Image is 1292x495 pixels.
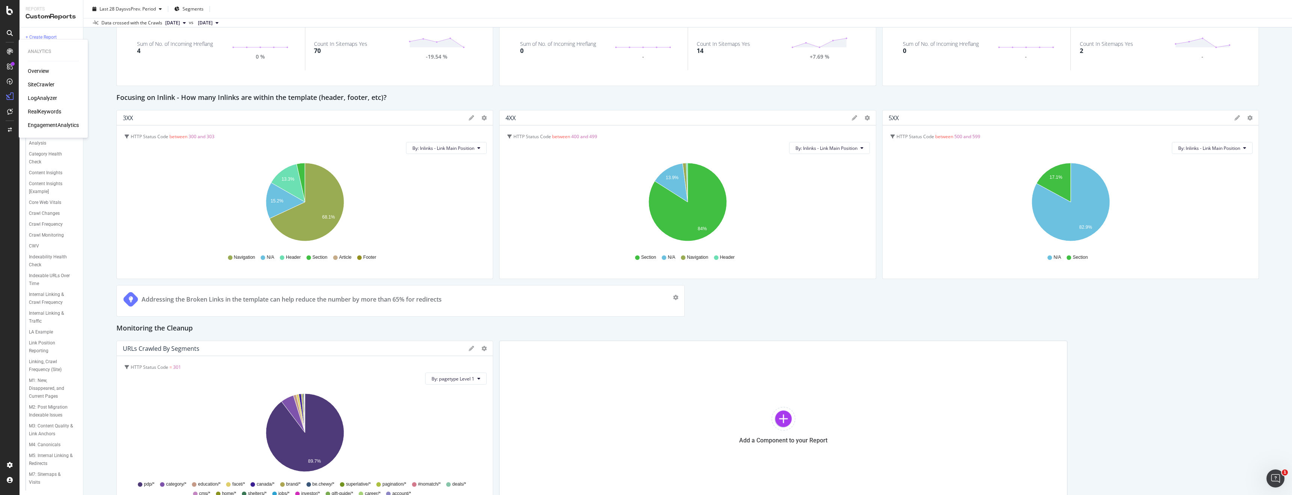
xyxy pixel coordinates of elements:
span: 1 [1282,469,1288,475]
div: -19.54 % [423,54,451,59]
a: LA Example [29,328,78,336]
a: Content Insights [Example] [29,180,78,196]
a: Content Insights [29,169,78,177]
a: SiteCrawler [28,81,54,88]
a: Breadcrumb Analysis [29,131,78,147]
div: Indexability Health Check [29,253,71,269]
a: Category Health Check [29,150,78,166]
div: Sum of No. of Incoming Hreflang [903,41,979,47]
div: Addressing the Broken Links in the template can help reduce the number by more than 65% for redir... [116,285,685,317]
div: Link Position Reporting [29,339,71,355]
div: Breadcrumb Analysis [29,131,71,147]
iframe: Intercom live chat [1266,469,1284,487]
div: - [1012,54,1040,59]
h2: Monitoring the Cleanup [116,323,193,335]
div: 4XX [506,114,516,122]
span: superlative/* [346,481,371,487]
span: Segments [183,6,204,12]
div: Data crossed with the Crawls [101,20,162,26]
button: [DATE] [195,18,222,27]
span: Header [286,254,300,261]
a: Indexability Health Check [29,253,78,269]
div: 5XXgeargearHTTP Status Code between 500 and 599By: Inlinks - Link Main PositionA chart.N/ASection [882,110,1259,279]
button: Last 28 DaysvsPrev. Period [89,3,165,15]
svg: A chart. [506,160,869,247]
div: Monitoring the Cleanup [116,323,1259,335]
span: 2025 Sep. 6th [165,20,180,26]
span: 300 and 303 [189,133,214,140]
a: Internal Linking & Crawl Frequency [29,291,78,306]
svg: A chart. [123,391,487,478]
span: 301 [173,364,181,370]
div: Sum of No. of Incoming Hreflang [137,41,213,47]
span: = [169,364,172,370]
div: Crawl Monitoring [29,231,64,239]
div: 4 [137,47,140,55]
button: By: pagetype Level 1 [425,373,487,385]
div: Addressing the Broken Links in the template can help reduce the number by more than 65% for redir... [142,295,442,304]
div: 0 [903,47,906,55]
span: brand/* [286,481,301,487]
div: Internal Linking & Traffic [29,309,71,325]
button: By: Inlinks - Link Main Position [406,142,487,154]
a: LogAnalyzer [28,94,57,102]
text: 68.1% [322,214,335,220]
div: 4XXgeargearHTTP Status Code between 400 and 499By: Inlinks - Link Main PositionA chart.SectionN/A... [499,110,876,279]
div: Content Insights [29,169,62,177]
span: HTTP Status Code [897,133,934,140]
div: gear [481,115,487,121]
span: between [169,133,187,140]
div: 0 % [246,54,275,59]
span: Section [312,254,328,261]
span: between [935,133,953,140]
span: Header [720,254,735,261]
button: [DATE] [162,18,189,27]
div: Internal Linking & Crawl Frequency [29,291,73,306]
span: education/* [198,481,220,487]
a: Link Position Reporting [29,339,78,355]
a: Core Web Vitals [29,199,78,207]
div: 70 [314,47,321,55]
div: Sum of No. of Incoming Hreflang [520,41,596,47]
svg: A chart. [889,160,1253,247]
span: N/A [267,254,274,261]
a: Crawl Changes [29,210,78,217]
div: M2: Post Migration Indexable Issues [29,403,73,419]
a: M5: Internal Linking & Redirects [29,452,78,468]
div: M5: Internal Linking & Redirects [29,452,72,468]
button: By: Inlinks - Link Main Position [789,142,870,154]
div: Linking, Crawl Frequency (Site) [29,358,72,374]
div: Count In Sitemaps Yes [697,41,750,47]
text: 17.1% [1049,175,1062,180]
div: M4: Canonicals [29,441,60,449]
a: M1: New, Disappeared, and Current Pages [29,377,78,400]
div: LA Example [29,328,53,336]
div: CustomReports [26,12,77,21]
a: Linking, Crawl Frequency (Site) [29,358,78,374]
span: Footer [363,254,376,261]
a: M7: Sitemaps & Visits [29,471,78,486]
div: 0 [520,47,524,55]
span: By: pagetype Level 1 [432,376,474,382]
div: Add a Component to your Report [739,437,827,444]
div: M7: Sitemaps & Visits [29,471,71,486]
div: Analytics [28,48,79,55]
span: pdp/* [144,481,154,487]
div: 5XX [889,114,899,122]
div: Reports [26,6,77,12]
span: HTTP Status Code [513,133,551,140]
span: pagination/* [382,481,406,487]
div: 3XXgeargearHTTP Status Code between 300 and 303By: Inlinks - Link Main PositionA chart.Navigation... [116,110,493,279]
span: 500 and 599 [954,133,980,140]
a: Crawl Monitoring [29,231,78,239]
a: M3: Content Quality & Link Anchors [29,422,78,438]
div: 3XX [123,114,133,122]
div: gear [673,295,678,300]
a: Overview [28,67,49,75]
div: CWV [29,242,39,250]
div: gear [865,115,870,121]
